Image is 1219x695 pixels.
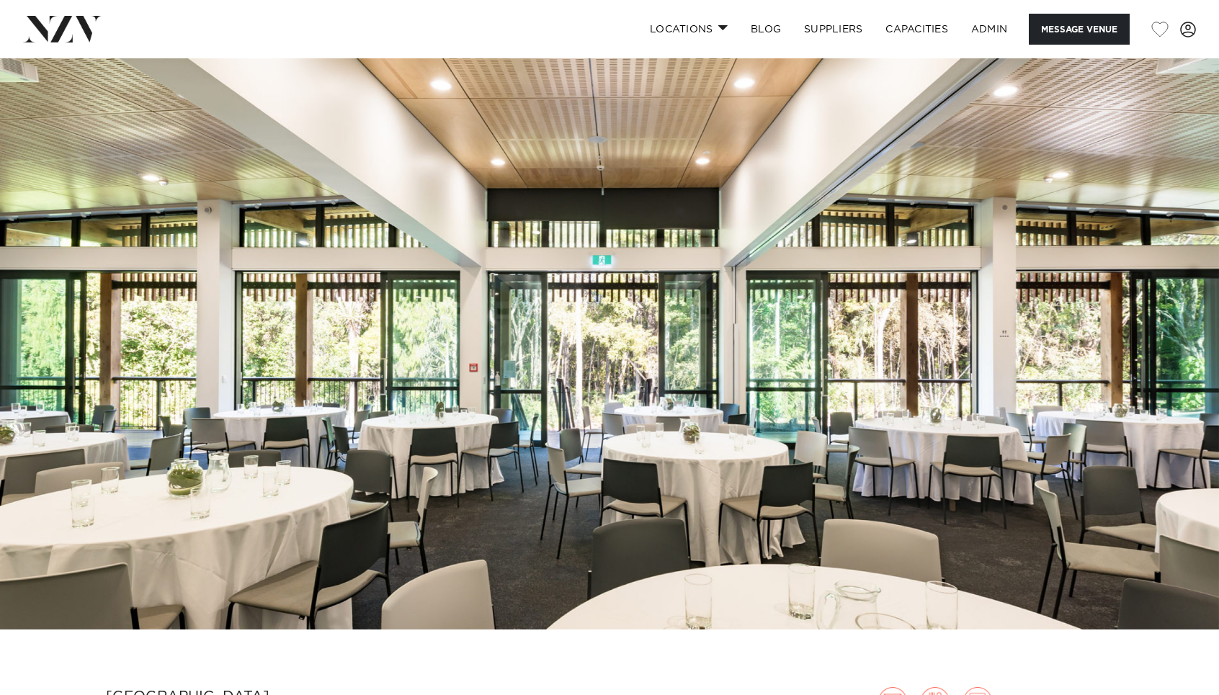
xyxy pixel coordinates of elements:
[874,14,960,45] a: Capacities
[960,14,1019,45] a: ADMIN
[1029,14,1130,45] button: Message Venue
[638,14,739,45] a: Locations
[23,16,102,42] img: nzv-logo.png
[739,14,792,45] a: BLOG
[792,14,874,45] a: SUPPLIERS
